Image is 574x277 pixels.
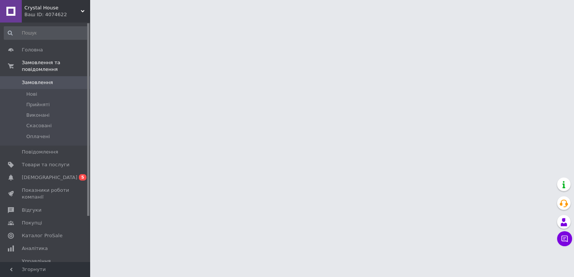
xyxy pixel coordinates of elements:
input: Пошук [4,26,89,40]
span: Нові [26,91,37,98]
span: Головна [22,47,43,53]
span: Каталог ProSale [22,232,62,239]
span: 5 [79,174,86,181]
span: Повідомлення [22,149,58,155]
div: Ваш ID: 4074622 [24,11,90,18]
span: Crystal House [24,5,81,11]
span: Замовлення [22,79,53,86]
span: Скасовані [26,122,52,129]
span: Управління сайтом [22,258,69,271]
span: Товари та послуги [22,161,69,168]
span: Оплачені [26,133,50,140]
button: Чат з покупцем [557,231,572,246]
span: Показники роботи компанії [22,187,69,200]
span: Прийняті [26,101,50,108]
span: Виконані [26,112,50,119]
span: Замовлення та повідомлення [22,59,90,73]
span: Відгуки [22,207,41,214]
span: Покупці [22,220,42,226]
span: [DEMOGRAPHIC_DATA] [22,174,77,181]
span: Аналітика [22,245,48,252]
